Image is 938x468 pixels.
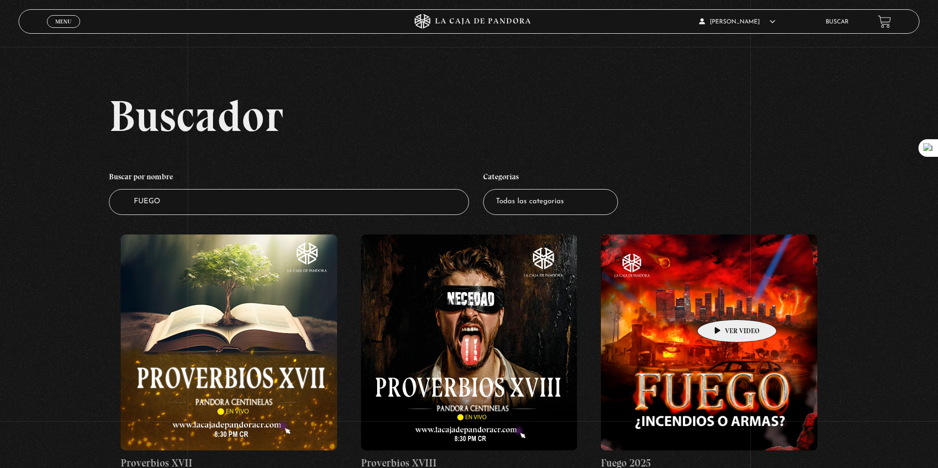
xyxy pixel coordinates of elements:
span: Menu [55,19,71,24]
span: Cerrar [52,27,75,34]
a: Buscar [826,19,849,25]
h4: Categorías [483,167,618,190]
a: View your shopping cart [878,15,891,28]
span: [PERSON_NAME] [699,19,775,25]
h4: Buscar por nombre [109,167,469,190]
h2: Buscador [109,94,919,138]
